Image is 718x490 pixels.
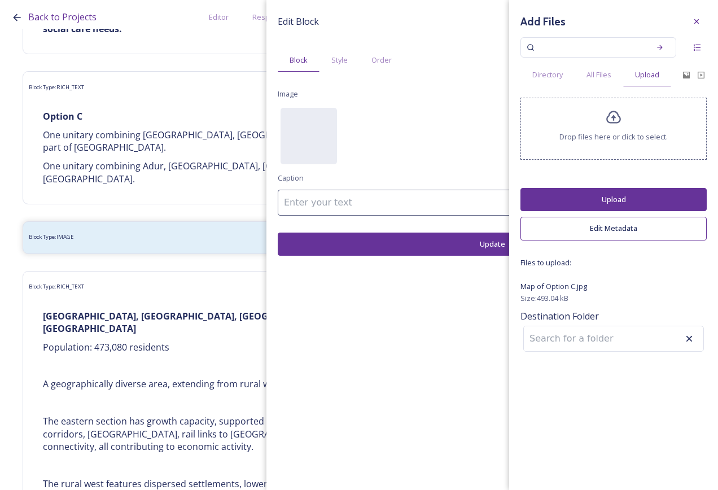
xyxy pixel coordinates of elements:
p: The eastern section has growth capacity, supported by infrastructure such as major transport corr... [43,415,483,453]
span: Directory [532,69,563,80]
a: Back to Projects [28,10,97,24]
span: Destination Folder [520,309,707,323]
span: Upload [635,69,659,80]
strong: [GEOGRAPHIC_DATA], [GEOGRAPHIC_DATA], [GEOGRAPHIC_DATA] and northern part of [GEOGRAPHIC_DATA] [43,310,431,335]
button: Upload [520,188,707,211]
p: One unitary combining Adur, [GEOGRAPHIC_DATA], [GEOGRAPHIC_DATA], and southern part of [GEOGRAPHI... [43,160,483,185]
span: All Files [586,69,611,80]
span: Back to Projects [28,11,97,23]
input: Search for a folder [524,326,648,351]
span: Size: 493.04 kB [520,293,568,304]
p: A geographically diverse area, extending from rural western regions to urban centres in the east. [43,378,483,391]
span: Image [278,89,298,99]
strong: Option C [43,110,82,123]
button: Update [278,233,707,256]
h3: Add Files [520,14,566,30]
span: Style [331,55,348,65]
span: Edit Block [278,15,319,28]
span: Drop files here or click to select. [559,132,668,142]
span: Caption [278,173,304,183]
span: Responses [252,12,291,23]
span: Files to upload: [520,257,707,268]
p: One unitary combining [GEOGRAPHIC_DATA], [GEOGRAPHIC_DATA], [GEOGRAPHIC_DATA], and northern part ... [43,129,483,154]
span: Order [371,55,392,65]
span: Map of Option C.jpg [520,281,587,291]
span: Block Type: RICH_TEXT [29,283,84,291]
span: Block Type: RICH_TEXT [29,84,84,91]
input: Enter your text [278,190,707,216]
span: Editor [209,12,229,23]
p: Population: 473,080 residents [43,341,483,354]
span: Block Type: IMAGE [29,233,74,241]
button: Edit Metadata [520,217,707,240]
span: Block [290,55,308,65]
